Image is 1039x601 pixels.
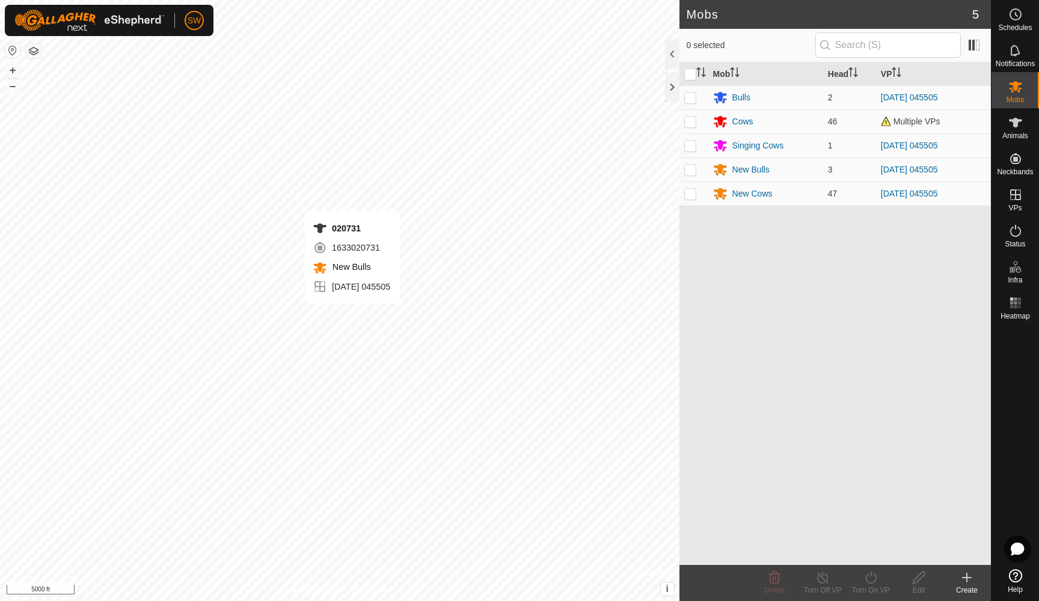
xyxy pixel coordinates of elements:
div: Create [943,585,991,596]
button: i [661,582,674,596]
div: New Bulls [732,163,770,176]
a: [DATE] 045505 [881,165,938,174]
div: [DATE] 045505 [313,279,390,294]
button: + [5,63,20,78]
button: Reset Map [5,43,20,58]
a: Contact Us [351,585,387,596]
button: Map Layers [26,44,41,58]
span: Heatmap [1001,313,1030,320]
div: Cows [732,115,753,128]
span: 46 [828,117,838,126]
a: [DATE] 045505 [881,93,938,102]
span: 5 [972,5,979,23]
img: Gallagher Logo [14,10,165,31]
span: Neckbands [997,168,1033,175]
input: Search (S) [815,32,961,58]
span: VPs [1008,204,1022,212]
span: Schedules [998,24,1032,31]
th: Head [823,63,876,86]
p-sorticon: Activate to sort [730,69,740,79]
span: New Bulls [329,262,371,272]
button: – [5,79,20,93]
span: 1 [828,141,833,150]
a: Help [991,564,1039,598]
span: Infra [1008,276,1022,284]
span: Animals [1002,132,1028,139]
div: Edit [895,585,943,596]
span: 3 [828,165,833,174]
div: Turn On VP [847,585,895,596]
span: Help [1008,586,1023,593]
a: [DATE] 045505 [881,189,938,198]
span: Status [1005,240,1025,248]
div: Turn Off VP [798,585,847,596]
div: 1633020731 [313,240,390,255]
span: Notifications [996,60,1035,67]
span: 2 [828,93,833,102]
th: VP [876,63,991,86]
span: i [666,584,668,594]
span: 0 selected [687,39,815,52]
span: 47 [828,189,838,198]
a: Privacy Policy [292,585,337,596]
div: New Cows [732,188,773,200]
th: Mob [708,63,823,86]
a: [DATE] 045505 [881,141,938,150]
span: Multiple VPs [881,117,940,126]
span: Delete [764,586,785,594]
div: Bulls [732,91,750,104]
span: Mobs [1007,96,1024,103]
span: SW [188,14,201,27]
h2: Mobs [687,7,972,22]
p-sorticon: Activate to sort [848,69,858,79]
p-sorticon: Activate to sort [892,69,901,79]
div: Singing Cows [732,139,784,152]
p-sorticon: Activate to sort [696,69,706,79]
div: 020731 [313,221,390,236]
